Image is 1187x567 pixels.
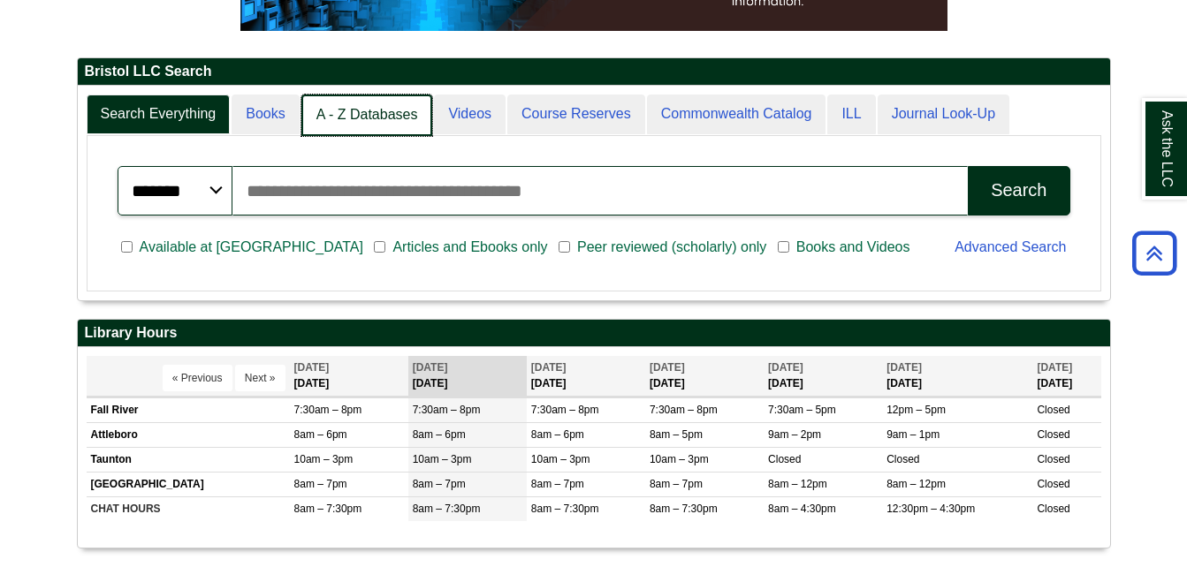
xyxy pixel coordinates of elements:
[559,239,570,255] input: Peer reviewed (scholarly) only
[991,180,1046,200] div: Search
[163,365,232,391] button: « Previous
[886,503,975,515] span: 12:30pm – 4:30pm
[570,237,773,258] span: Peer reviewed (scholarly) only
[294,453,354,465] span: 10am – 3pm
[294,404,362,416] span: 7:30am – 8pm
[1032,356,1100,396] th: [DATE]
[768,478,827,490] span: 8am – 12pm
[650,361,685,374] span: [DATE]
[294,478,347,490] span: 8am – 7pm
[531,453,590,465] span: 10am – 3pm
[374,239,385,255] input: Articles and Ebooks only
[413,428,466,441] span: 8am – 6pm
[645,356,764,396] th: [DATE]
[886,404,946,416] span: 12pm – 5pm
[235,365,285,391] button: Next »
[886,361,922,374] span: [DATE]
[882,356,1032,396] th: [DATE]
[87,422,290,447] td: Attleboro
[778,239,789,255] input: Books and Videos
[294,428,347,441] span: 8am – 6pm
[413,404,481,416] span: 7:30am – 8pm
[527,356,645,396] th: [DATE]
[1037,361,1072,374] span: [DATE]
[531,478,584,490] span: 8am – 7pm
[413,503,481,515] span: 8am – 7:30pm
[650,453,709,465] span: 10am – 3pm
[87,472,290,497] td: [GEOGRAPHIC_DATA]
[87,497,290,522] td: CHAT HOURS
[768,503,836,515] span: 8am – 4:30pm
[133,237,370,258] span: Available at [GEOGRAPHIC_DATA]
[968,166,1069,215] button: Search
[385,237,554,258] span: Articles and Ebooks only
[531,361,567,374] span: [DATE]
[294,361,330,374] span: [DATE]
[768,361,803,374] span: [DATE]
[878,94,1009,134] a: Journal Look-Up
[531,428,584,441] span: 8am – 6pm
[413,361,448,374] span: [DATE]
[647,94,826,134] a: Commonwealth Catalog
[87,94,231,134] a: Search Everything
[886,453,919,465] span: Closed
[768,404,836,416] span: 7:30am – 5pm
[531,503,599,515] span: 8am – 7:30pm
[78,320,1110,347] h2: Library Hours
[507,94,645,134] a: Course Reserves
[650,404,718,416] span: 7:30am – 8pm
[531,404,599,416] span: 7:30am – 8pm
[1037,503,1069,515] span: Closed
[955,239,1066,254] a: Advanced Search
[413,478,466,490] span: 8am – 7pm
[827,94,875,134] a: ILL
[1126,241,1183,265] a: Back to Top
[408,356,527,396] th: [DATE]
[768,453,801,465] span: Closed
[1037,453,1069,465] span: Closed
[886,478,946,490] span: 8am – 12pm
[87,397,290,422] td: Fall River
[413,453,472,465] span: 10am – 3pm
[764,356,882,396] th: [DATE]
[650,478,703,490] span: 8am – 7pm
[1037,404,1069,416] span: Closed
[1037,478,1069,490] span: Closed
[768,428,821,441] span: 9am – 2pm
[290,356,408,396] th: [DATE]
[434,94,506,134] a: Videos
[650,503,718,515] span: 8am – 7:30pm
[87,448,290,472] td: Taunton
[301,94,433,136] a: A - Z Databases
[789,237,917,258] span: Books and Videos
[121,239,133,255] input: Available at [GEOGRAPHIC_DATA]
[886,428,940,441] span: 9am – 1pm
[294,503,362,515] span: 8am – 7:30pm
[1037,428,1069,441] span: Closed
[78,58,1110,86] h2: Bristol LLC Search
[232,94,299,134] a: Books
[650,428,703,441] span: 8am – 5pm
